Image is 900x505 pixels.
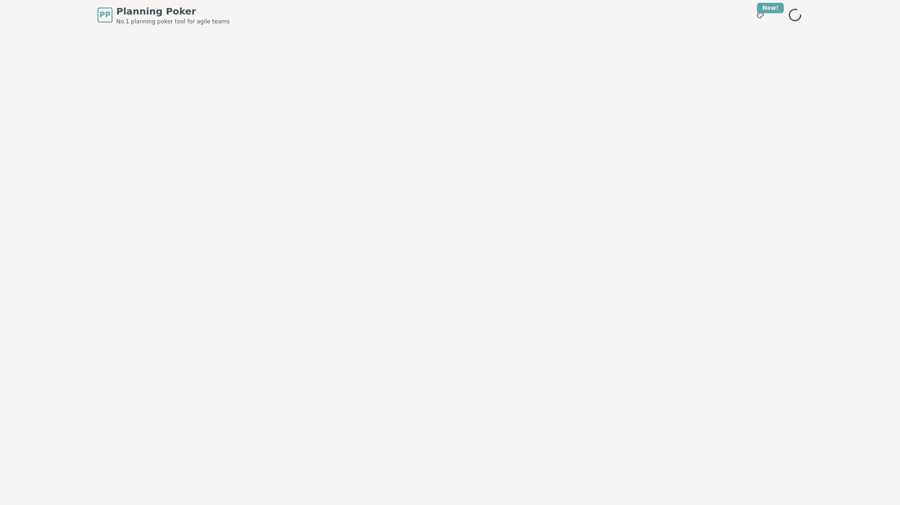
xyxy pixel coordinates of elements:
span: No.1 planning poker tool for agile teams [116,18,230,25]
span: PP [99,9,110,21]
button: New! [752,7,769,23]
a: PPPlanning PokerNo.1 planning poker tool for agile teams [97,5,230,25]
span: Planning Poker [116,5,230,18]
div: New! [757,3,784,13]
